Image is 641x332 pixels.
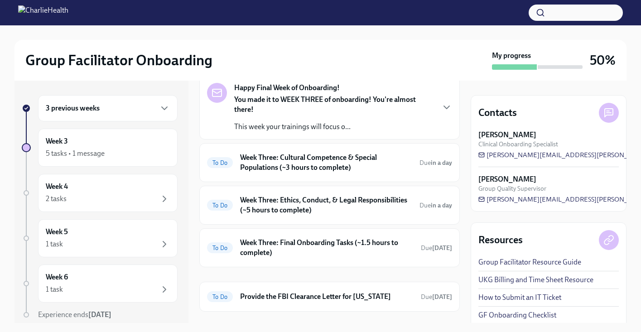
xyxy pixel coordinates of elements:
a: Week 35 tasks • 1 message [22,129,178,167]
strong: [DATE] [88,310,111,319]
span: Due [421,244,452,252]
h6: Provide the FBI Clearance Letter for [US_STATE] [240,292,414,302]
span: August 25th, 2025 10:00 [419,159,452,167]
h4: Contacts [478,106,517,120]
strong: Happy Final Week of Onboarding! [234,83,340,93]
div: 2 tasks [46,194,67,204]
span: August 23rd, 2025 10:00 [421,244,452,252]
a: Week 51 task [22,219,178,257]
div: 5 tasks • 1 message [46,149,105,159]
h4: Resources [478,233,523,247]
h2: Group Facilitator Onboarding [25,51,212,69]
span: To Do [207,202,233,209]
span: August 25th, 2025 10:00 [419,201,452,210]
img: CharlieHealth [18,5,68,20]
h6: Week Three: Cultural Competence & Special Populations (~3 hours to complete) [240,153,412,173]
h3: 50% [590,52,616,68]
a: Week 42 tasks [22,174,178,212]
h6: Week 5 [46,227,68,237]
div: 1 task [46,284,63,294]
p: This week your trainings will focus o... [234,122,434,132]
strong: [DATE] [432,244,452,252]
strong: You made it to WEEK THREE of onboarding! You're almost there! [234,95,416,114]
a: To DoWeek Three: Ethics, Conduct, & Legal Responsibilities (~5 hours to complete)Duein a day [207,193,452,217]
span: To Do [207,294,233,300]
strong: in a day [431,159,452,167]
strong: [PERSON_NAME] [478,174,536,184]
span: Group Quality Supervisor [478,184,546,193]
span: Clinical Onboarding Specialist [478,140,558,149]
span: To Do [207,245,233,251]
a: Week 61 task [22,265,178,303]
a: How to Submit an IT Ticket [478,293,561,303]
div: 1 task [46,239,63,249]
a: To DoWeek Three: Final Onboarding Tasks (~1.5 hours to complete)Due[DATE] [207,236,452,260]
a: UKG Billing and Time Sheet Resource [478,275,593,285]
h6: Week 4 [46,182,68,192]
a: GF Onboarding Checklist [478,310,556,320]
h6: Week 6 [46,272,68,282]
span: Experience ends [38,310,111,319]
strong: My progress [492,51,531,61]
a: To DoProvide the FBI Clearance Letter for [US_STATE]Due[DATE] [207,289,452,304]
span: Due [419,159,452,167]
span: To Do [207,159,233,166]
strong: [DATE] [432,293,452,301]
div: 3 previous weeks [38,95,178,121]
h6: Week Three: Ethics, Conduct, & Legal Responsibilities (~5 hours to complete) [240,195,412,215]
strong: in a day [431,202,452,209]
strong: [PERSON_NAME] [478,130,536,140]
span: Due [421,293,452,301]
h6: Week 3 [46,136,68,146]
h6: 3 previous weeks [46,103,100,113]
h6: Week Three: Final Onboarding Tasks (~1.5 hours to complete) [240,238,414,258]
a: To DoWeek Three: Cultural Competence & Special Populations (~3 hours to complete)Duein a day [207,151,452,174]
span: Due [419,202,452,209]
a: Group Facilitator Resource Guide [478,257,581,267]
span: September 9th, 2025 10:00 [421,293,452,301]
